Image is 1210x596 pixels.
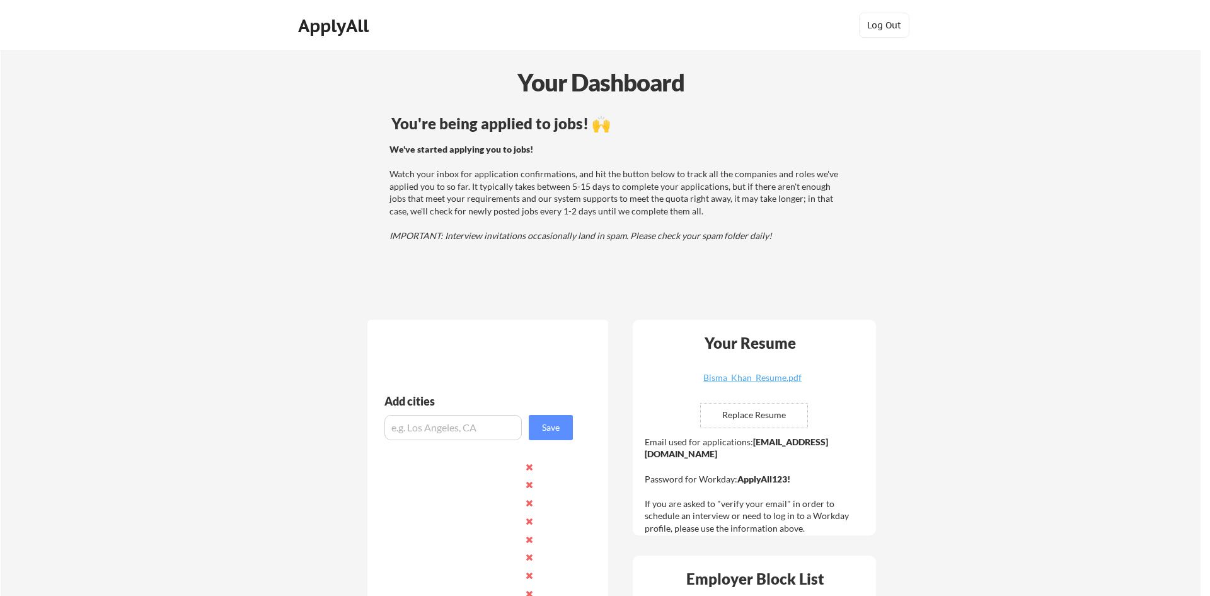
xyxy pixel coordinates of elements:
div: ApplyAll [298,15,372,37]
div: Add cities [384,395,576,407]
input: e.g. Los Angeles, CA [384,415,522,440]
div: Email used for applications: Password for Workday: If you are asked to "verify your email" in ord... [645,436,867,535]
em: IMPORTANT: Interview invitations occasionally land in spam. Please check your spam folder daily! [389,230,772,241]
strong: ApplyAll123! [737,474,790,484]
div: You're being applied to jobs! 🙌 [391,116,846,131]
div: Bisma_Khan_Resume.pdf [677,373,827,382]
button: Save [529,415,573,440]
strong: We've started applying you to jobs! [389,144,533,155]
strong: [EMAIL_ADDRESS][DOMAIN_NAME] [645,436,828,460]
a: Bisma_Khan_Resume.pdf [677,373,827,393]
div: Your Dashboard [1,64,1201,100]
button: Log Out [859,13,909,38]
div: Employer Block List [638,571,872,587]
div: Your Resume [688,336,812,351]
div: Watch your inbox for application confirmations, and hit the button below to track all the compani... [389,143,844,242]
